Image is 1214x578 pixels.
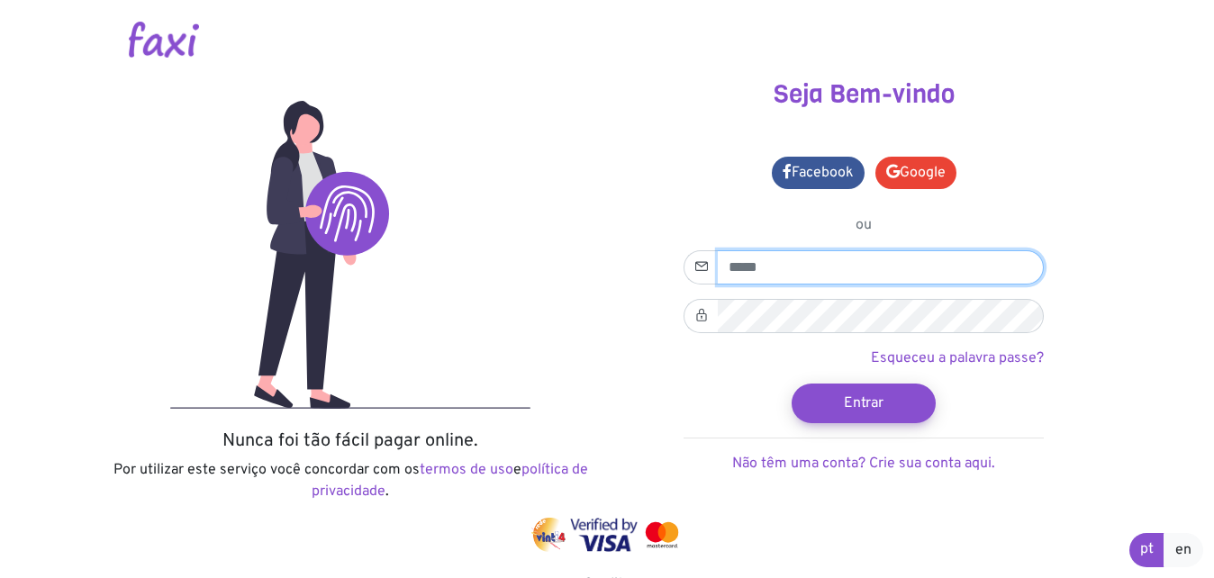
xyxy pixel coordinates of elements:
[871,349,1044,367] a: Esqueceu a palavra passe?
[1129,533,1164,567] a: pt
[792,384,936,423] button: Entrar
[875,157,956,189] a: Google
[732,455,995,473] a: Não têm uma conta? Crie sua conta aqui.
[570,518,638,552] img: visa
[772,157,865,189] a: Facebook
[684,214,1044,236] p: ou
[531,518,567,552] img: vinti4
[107,459,593,502] p: Por utilizar este serviço você concordar com os e .
[420,461,513,479] a: termos de uso
[621,79,1107,110] h3: Seja Bem-vindo
[1164,533,1203,567] a: en
[641,518,683,552] img: mastercard
[107,430,593,452] h5: Nunca foi tão fácil pagar online.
